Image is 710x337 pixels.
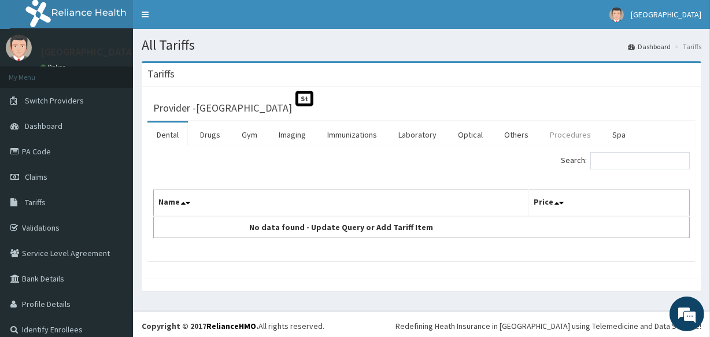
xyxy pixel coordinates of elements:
[528,190,689,217] th: Price
[628,42,671,51] a: Dashboard
[206,321,256,331] a: RelianceHMO
[6,35,32,61] img: User Image
[147,69,175,79] h3: Tariffs
[154,216,529,238] td: No data found - Update Query or Add Tariff Item
[25,172,47,182] span: Claims
[40,63,68,71] a: Online
[541,123,600,147] a: Procedures
[609,8,624,22] img: User Image
[318,123,386,147] a: Immunizations
[495,123,538,147] a: Others
[153,103,292,113] h3: Provider - [GEOGRAPHIC_DATA]
[590,152,690,169] input: Search:
[147,123,188,147] a: Dental
[561,152,690,169] label: Search:
[25,121,62,131] span: Dashboard
[631,9,701,20] span: [GEOGRAPHIC_DATA]
[603,123,635,147] a: Spa
[25,197,46,208] span: Tariffs
[449,123,492,147] a: Optical
[142,321,258,331] strong: Copyright © 2017 .
[40,47,136,57] p: [GEOGRAPHIC_DATA]
[269,123,315,147] a: Imaging
[389,123,446,147] a: Laboratory
[232,123,267,147] a: Gym
[672,42,701,51] li: Tariffs
[25,95,84,106] span: Switch Providers
[142,38,701,53] h1: All Tariffs
[295,91,313,106] span: St
[395,320,701,332] div: Redefining Heath Insurance in [GEOGRAPHIC_DATA] using Telemedicine and Data Science!
[191,123,230,147] a: Drugs
[154,190,529,217] th: Name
